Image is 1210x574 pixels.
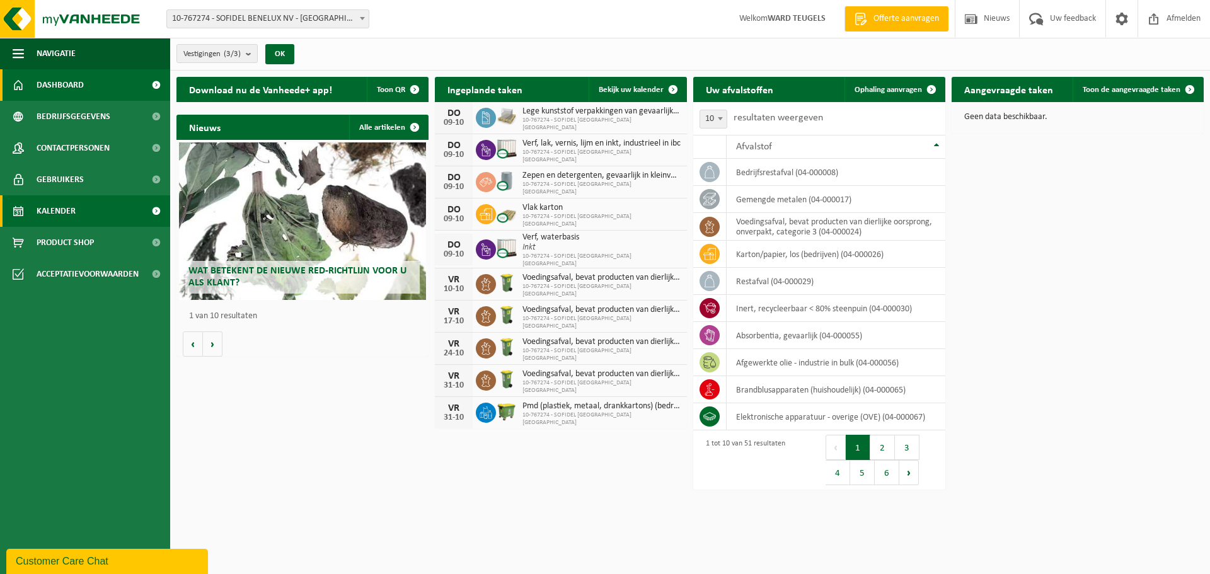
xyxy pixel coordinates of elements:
img: WB-1100-HPE-GN-50 [496,401,517,422]
span: 10-767274 - SOFIDEL [GEOGRAPHIC_DATA] [GEOGRAPHIC_DATA] [522,117,681,132]
td: bedrijfsrestafval (04-000008) [727,159,945,186]
button: Toon QR [367,77,427,102]
img: LP-PA-00000-WDN-11 [496,106,517,127]
div: 09-10 [441,118,466,127]
div: 17-10 [441,317,466,326]
div: 09-10 [441,250,466,259]
span: Kalender [37,195,76,227]
img: PB-IC-CU [496,238,517,259]
i: Inkt [522,243,536,252]
div: DO [441,205,466,215]
div: VR [441,403,466,413]
span: Ophaling aanvragen [855,86,922,94]
div: 09-10 [441,151,466,159]
td: absorbentia, gevaarlijk (04-000055) [727,322,945,349]
span: Verf, lak, vernis, lijm en inkt, industrieel in ibc [522,139,681,149]
img: WB-0140-HPE-GN-50 [496,272,517,294]
span: 10-767274 - SOFIDEL [GEOGRAPHIC_DATA] [GEOGRAPHIC_DATA] [522,149,681,164]
span: Voedingsafval, bevat producten van dierlijke oorsprong, onverpakt, categorie 3 [522,273,681,283]
p: 1 van 10 resultaten [189,312,422,321]
span: 10-767274 - SOFIDEL [GEOGRAPHIC_DATA] [GEOGRAPHIC_DATA] [522,181,681,196]
span: Bekijk uw kalender [599,86,664,94]
div: 31-10 [441,381,466,390]
td: elektronische apparatuur - overige (OVE) (04-000067) [727,403,945,430]
span: 10 [700,110,727,129]
button: Vorige [183,331,203,357]
span: 10-767274 - SOFIDEL [GEOGRAPHIC_DATA] [GEOGRAPHIC_DATA] [522,347,681,362]
span: Toon de aangevraagde taken [1083,86,1180,94]
span: Afvalstof [736,142,772,152]
iframe: chat widget [6,546,210,574]
a: Wat betekent de nieuwe RED-richtlijn voor u als klant? [179,142,426,300]
img: PB-CU [496,202,517,224]
span: 10 [700,110,727,128]
div: VR [441,339,466,349]
span: 10-767274 - SOFIDEL [GEOGRAPHIC_DATA] [GEOGRAPHIC_DATA] [522,283,681,298]
span: Dashboard [37,69,84,101]
button: 3 [895,435,919,460]
button: 1 [846,435,870,460]
h2: Aangevraagde taken [952,77,1066,101]
a: Toon de aangevraagde taken [1073,77,1202,102]
td: inert, recycleerbaar < 80% steenpuin (04-000030) [727,295,945,322]
button: Previous [826,435,846,460]
button: Volgende [203,331,222,357]
span: Vestigingen [183,45,241,64]
a: Ophaling aanvragen [844,77,944,102]
button: 4 [826,460,850,485]
span: Gebruikers [37,164,84,195]
span: Pmd (plastiek, metaal, drankkartons) (bedrijven) [522,401,681,411]
span: Verf, waterbasis [522,232,681,243]
span: 10-767274 - SOFIDEL BENELUX NV - DUFFEL [167,10,369,28]
span: Lege kunststof verpakkingen van gevaarlijke stoffen [522,106,681,117]
div: 10-10 [441,285,466,294]
span: Bedrijfsgegevens [37,101,110,132]
span: Product Shop [37,227,94,258]
span: 10-767274 - SOFIDEL [GEOGRAPHIC_DATA] [GEOGRAPHIC_DATA] [522,411,681,427]
p: Geen data beschikbaar. [964,113,1191,122]
span: Voedingsafval, bevat producten van dierlijke oorsprong, onverpakt, categorie 3 [522,337,681,347]
td: brandblusapparaten (huishoudelijk) (04-000065) [727,376,945,403]
label: resultaten weergeven [734,113,823,123]
strong: WARD TEUGELS [768,14,826,23]
button: OK [265,44,294,64]
span: 10-767274 - SOFIDEL [GEOGRAPHIC_DATA] [GEOGRAPHIC_DATA] [522,379,681,394]
span: 10-767274 - SOFIDEL [GEOGRAPHIC_DATA] [GEOGRAPHIC_DATA] [522,315,681,330]
div: VR [441,275,466,285]
button: Vestigingen(3/3) [176,44,258,63]
img: WB-0140-HPE-GN-50 [496,369,517,390]
td: karton/papier, los (bedrijven) (04-000026) [727,241,945,268]
span: Toon QR [377,86,405,94]
img: WB-0140-HPE-GN-50 [496,304,517,326]
div: DO [441,108,466,118]
span: Vlak karton [522,203,681,213]
span: Contactpersonen [37,132,110,164]
div: VR [441,307,466,317]
span: Acceptatievoorwaarden [37,258,139,290]
span: Voedingsafval, bevat producten van dierlijke oorsprong, onverpakt, categorie 3 [522,305,681,315]
span: 10-767274 - SOFIDEL [GEOGRAPHIC_DATA] [GEOGRAPHIC_DATA] [522,213,681,228]
div: DO [441,240,466,250]
h2: Uw afvalstoffen [693,77,786,101]
button: 5 [850,460,875,485]
button: Next [899,460,919,485]
a: Bekijk uw kalender [589,77,686,102]
div: DO [441,141,466,151]
div: VR [441,371,466,381]
td: afgewerkte olie - industrie in bulk (04-000056) [727,349,945,376]
td: voedingsafval, bevat producten van dierlijke oorsprong, onverpakt, categorie 3 (04-000024) [727,213,945,241]
count: (3/3) [224,50,241,58]
h2: Nieuws [176,115,233,139]
span: Offerte aanvragen [870,13,942,25]
div: DO [441,173,466,183]
button: 6 [875,460,899,485]
td: restafval (04-000029) [727,268,945,295]
a: Alle artikelen [349,115,427,140]
span: Navigatie [37,38,76,69]
span: Zepen en detergenten, gevaarlijk in kleinverpakking [522,171,681,181]
span: Voedingsafval, bevat producten van dierlijke oorsprong, onverpakt, categorie 3 [522,369,681,379]
span: 10-767274 - SOFIDEL [GEOGRAPHIC_DATA] [GEOGRAPHIC_DATA] [522,253,681,268]
a: Offerte aanvragen [844,6,948,32]
button: 2 [870,435,895,460]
